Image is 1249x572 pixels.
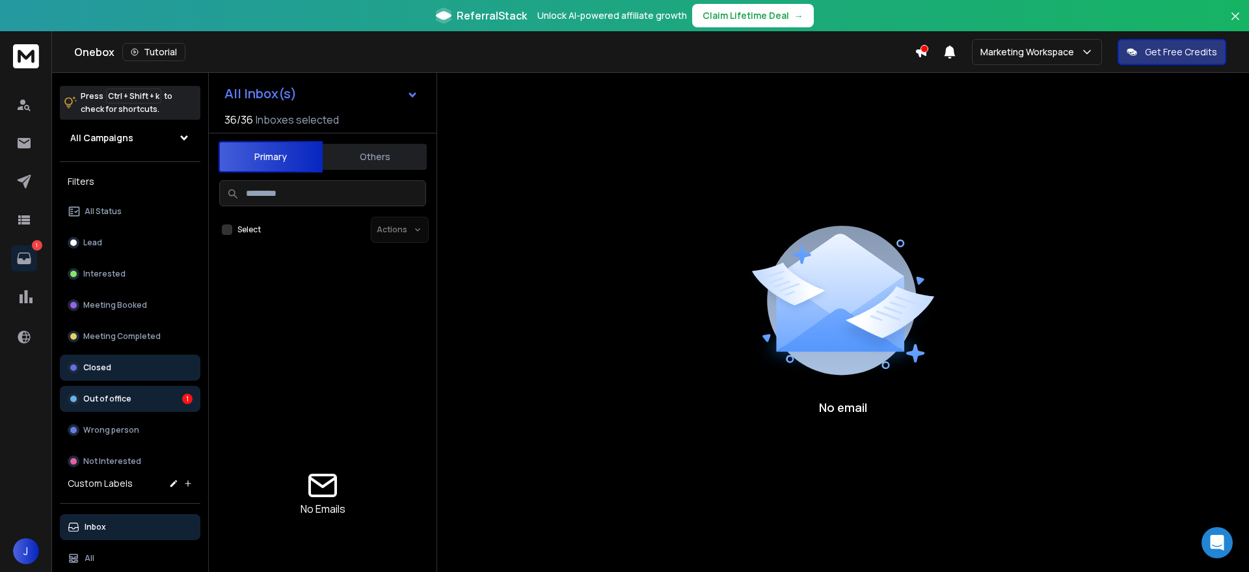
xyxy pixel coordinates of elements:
[237,225,261,235] label: Select
[60,125,200,151] button: All Campaigns
[60,355,200,381] button: Closed
[1202,527,1233,558] div: Open Intercom Messenger
[60,448,200,474] button: Not Interested
[70,131,133,144] h1: All Campaigns
[60,386,200,412] button: Out of office1
[68,477,133,490] h3: Custom Labels
[83,425,139,435] p: Wrong person
[83,238,102,248] p: Lead
[794,9,803,22] span: →
[60,261,200,287] button: Interested
[301,501,345,517] p: No Emails
[214,81,429,107] button: All Inbox(s)
[1145,46,1217,59] p: Get Free Credits
[106,89,161,103] span: Ctrl + Shift + k
[60,417,200,443] button: Wrong person
[60,292,200,318] button: Meeting Booked
[219,141,323,172] button: Primary
[537,9,687,22] p: Unlock AI-powered affiliate growth
[256,112,339,128] h3: Inboxes selected
[980,46,1079,59] p: Marketing Workspace
[60,545,200,571] button: All
[83,331,161,342] p: Meeting Completed
[122,43,185,61] button: Tutorial
[81,90,172,116] p: Press to check for shortcuts.
[692,4,814,27] button: Claim Lifetime Deal→
[819,398,867,416] p: No email
[13,538,39,564] button: J
[60,514,200,540] button: Inbox
[32,240,42,251] p: 1
[323,143,427,171] button: Others
[83,300,147,310] p: Meeting Booked
[85,206,122,217] p: All Status
[60,323,200,349] button: Meeting Completed
[85,522,106,532] p: Inbox
[224,112,253,128] span: 36 / 36
[83,394,131,404] p: Out of office
[11,245,37,271] a: 1
[60,198,200,225] button: All Status
[83,456,141,467] p: Not Interested
[85,553,94,564] p: All
[457,8,527,23] span: ReferralStack
[60,230,200,256] button: Lead
[224,87,297,100] h1: All Inbox(s)
[83,269,126,279] p: Interested
[74,43,915,61] div: Onebox
[1118,39,1226,65] button: Get Free Credits
[60,172,200,191] h3: Filters
[1227,8,1244,39] button: Close banner
[83,362,111,373] p: Closed
[182,394,193,404] div: 1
